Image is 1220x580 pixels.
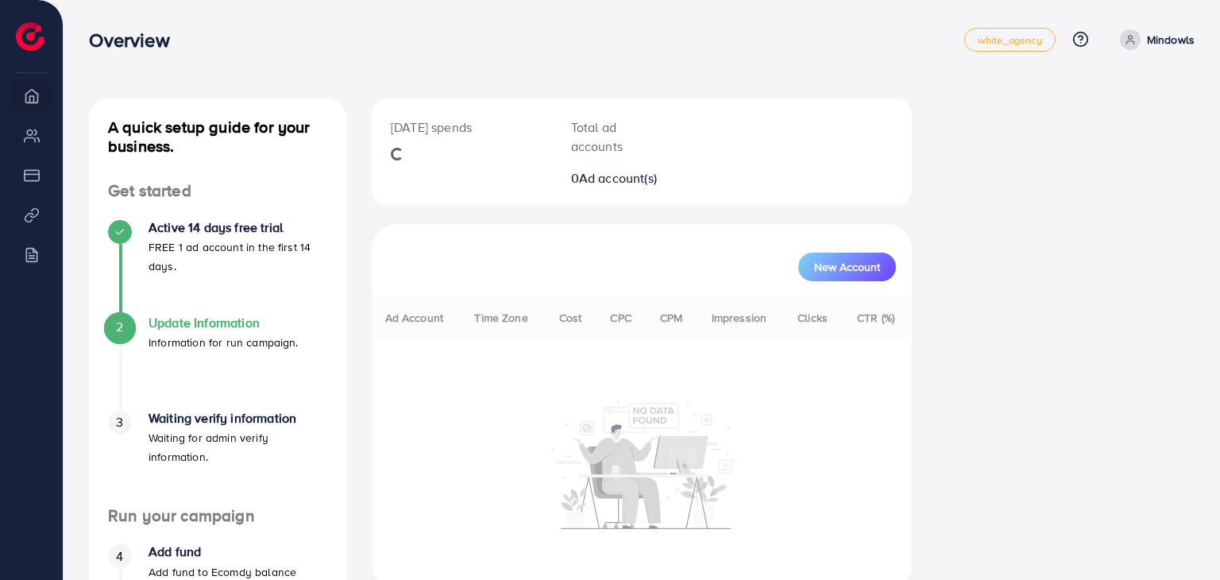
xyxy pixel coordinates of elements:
li: Waiting verify information [89,411,346,506]
span: 3 [116,413,123,431]
h4: Waiting verify information [149,411,327,426]
p: Total ad accounts [571,118,668,156]
h4: Update Information [149,315,299,331]
span: Ad account(s) [579,169,657,187]
h3: Overview [89,29,182,52]
h4: Run your campaign [89,506,346,526]
span: 2 [116,318,123,336]
h4: A quick setup guide for your business. [89,118,346,156]
h4: Get started [89,181,346,201]
img: logo [16,22,44,51]
h4: Active 14 days free trial [149,220,327,235]
h2: 0 [571,171,668,186]
a: white_agency [964,28,1056,52]
li: Active 14 days free trial [89,220,346,315]
span: New Account [814,261,880,273]
button: New Account [798,253,896,281]
span: 4 [116,547,123,566]
h4: Add fund [149,544,296,559]
p: [DATE] spends [391,118,533,137]
span: white_agency [978,35,1042,45]
li: Update Information [89,315,346,411]
p: FREE 1 ad account in the first 14 days. [149,238,327,276]
p: Information for run campaign. [149,333,299,352]
p: Waiting for admin verify information. [149,428,327,466]
p: Mindowls [1147,30,1195,49]
a: Mindowls [1114,29,1195,50]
